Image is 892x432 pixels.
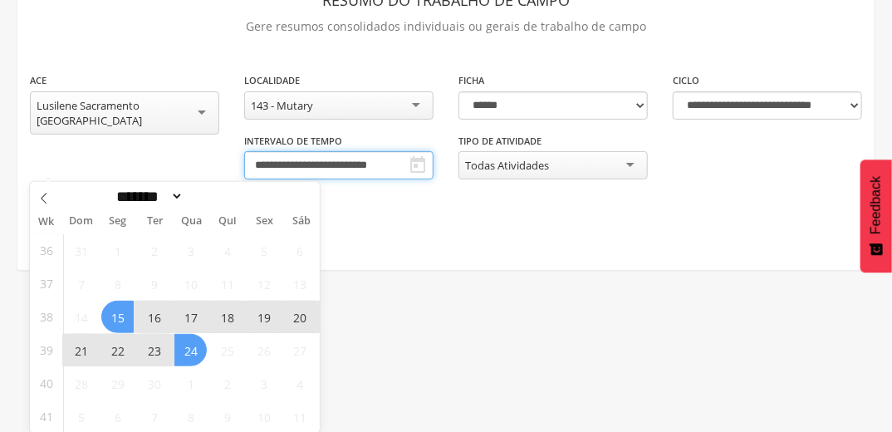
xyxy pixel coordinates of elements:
span: Qui [209,216,246,227]
span: Sex [247,216,283,227]
label: Tipo de Atividade [458,135,542,148]
select: Month [111,188,184,205]
span: Setembro 5, 2025 [248,234,280,267]
div: Todas Atividades [465,158,549,173]
span: Setembro 16, 2025 [138,301,170,333]
label: Ciclo [673,74,699,87]
span: Setembro 12, 2025 [248,268,280,300]
span: Seg [100,216,136,227]
span: Outubro 1, 2025 [174,367,207,400]
span: Sáb [283,216,320,227]
span: Setembro 26, 2025 [248,334,280,366]
span: Outubro 3, 2025 [248,367,280,400]
span: 38 [40,301,53,333]
span: Qua [173,216,209,227]
span: Dom [63,216,100,227]
span: Setembro 18, 2025 [211,301,243,333]
span: Setembro 8, 2025 [101,268,134,300]
span: Setembro 4, 2025 [211,234,243,267]
span: Setembro 28, 2025 [65,367,97,400]
input: Year [184,188,238,205]
span: Setembro 1, 2025 [101,234,134,267]
span: Setembro 29, 2025 [101,367,134,400]
div: Lusilene Sacramento [GEOGRAPHIC_DATA] [37,98,213,128]
span: 36 [40,234,53,267]
span: Feedback [869,176,884,234]
span: Setembro 10, 2025 [174,268,207,300]
label: Ficha [458,74,484,87]
button: Feedback - Mostrar pesquisa [860,160,892,272]
span: Setembro 30, 2025 [138,367,170,400]
span: Setembro 24, 2025 [174,334,207,366]
label: ACE [30,74,47,87]
label: Intervalo de Tempo [244,135,342,148]
span: Setembro 14, 2025 [65,301,97,333]
span: Outubro 4, 2025 [284,367,316,400]
span: Setembro 2, 2025 [138,234,170,267]
span: Ter [136,216,173,227]
i:  [408,155,428,175]
span: Setembro 27, 2025 [284,334,316,366]
span: Setembro 13, 2025 [284,268,316,300]
span: Setembro 7, 2025 [65,268,97,300]
span: Outubro 2, 2025 [211,367,243,400]
span: 40 [40,367,53,400]
span: Setembro 25, 2025 [211,334,243,366]
span: Setembro 3, 2025 [174,234,207,267]
span: Setembro 15, 2025 [101,301,134,333]
span: Agosto 31, 2025 [65,234,97,267]
div: 143 - Mutary [251,98,313,113]
span: 39 [40,334,53,366]
span: Setembro 9, 2025 [138,268,170,300]
span: 37 [40,268,53,300]
span: Setembro 21, 2025 [65,334,97,366]
p: Gere resumos consolidados individuais ou gerais de trabalho de campo [30,15,862,38]
span: Setembro 23, 2025 [138,334,170,366]
span: Setembro 20, 2025 [284,301,316,333]
span: Setembro 11, 2025 [211,268,243,300]
label: Localidade [244,74,300,87]
span: Setembro 17, 2025 [174,301,207,333]
span: Setembro 22, 2025 [101,334,134,366]
span: Wk [30,210,63,233]
span: Setembro 19, 2025 [248,301,280,333]
span: Setembro 6, 2025 [284,234,316,267]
